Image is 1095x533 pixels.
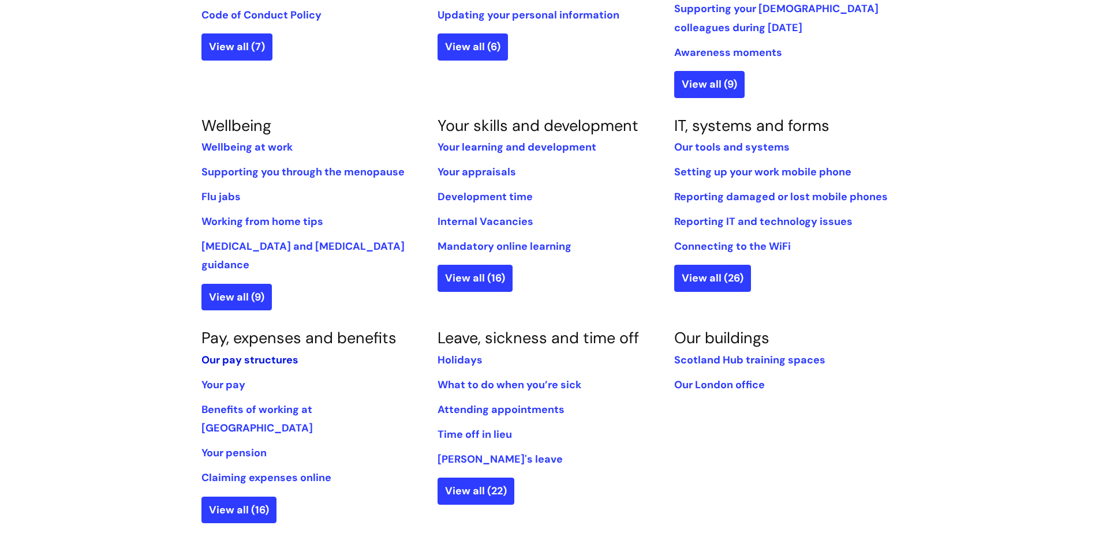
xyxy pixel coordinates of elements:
a: Your appraisals [438,165,516,179]
a: View all (9) [674,71,745,97]
a: Our London office [674,378,765,392]
a: Awareness moments [674,46,782,59]
a: Development time [438,190,533,204]
a: View all (16) [438,265,513,291]
a: View all (6) [438,33,508,60]
a: Connecting to the WiFi [674,239,791,253]
a: Reporting IT and technology issues [674,215,853,228]
a: Mandatory online learning [438,239,571,253]
a: Internal Vacancies [438,215,533,228]
a: Our tools and systems [674,140,790,154]
a: What to do when you’re sick [438,378,581,392]
a: Benefits of working at [GEOGRAPHIC_DATA] [201,403,313,435]
a: Your pension [201,446,267,460]
a: IT, systems and forms [674,115,829,136]
a: Attending appointments [438,403,565,416]
a: Code of Conduct Policy [201,8,322,22]
a: Time off in lieu [438,427,512,441]
a: Your pay [201,378,245,392]
a: Wellbeing [201,115,271,136]
a: Leave, sickness and time off [438,328,639,348]
a: Updating your personal information [438,8,619,22]
a: Our buildings [674,328,769,348]
a: Flu jabs [201,190,241,204]
a: Claiming expenses online [201,471,331,485]
a: Setting up your work mobile phone [674,165,851,179]
a: Supporting your [DEMOGRAPHIC_DATA] colleagues during [DATE] [674,2,879,34]
a: Wellbeing at work [201,140,293,154]
a: Your learning and development [438,140,596,154]
a: Pay, expenses and benefits [201,328,397,348]
a: View all (26) [674,265,751,291]
a: Supporting you through the menopause [201,165,405,179]
a: Scotland Hub training spaces [674,353,825,367]
a: View all (7) [201,33,272,60]
a: [MEDICAL_DATA] and [MEDICAL_DATA] guidance [201,239,405,272]
a: View all (16) [201,497,276,523]
a: Working from home tips [201,215,323,228]
a: View all (9) [201,284,272,310]
a: Holidays [438,353,483,367]
a: Reporting damaged or lost mobile phones [674,190,888,204]
a: Our pay structures [201,353,298,367]
a: View all (22) [438,478,514,504]
a: [PERSON_NAME]'s leave [438,452,563,466]
a: Your skills and development [438,115,638,136]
